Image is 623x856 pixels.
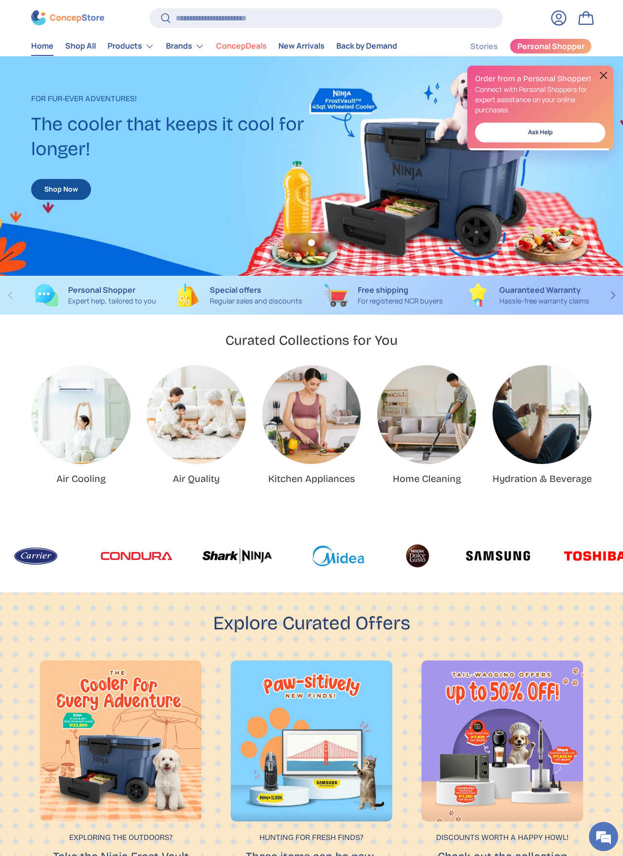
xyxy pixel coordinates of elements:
[475,84,605,115] p: Connect with Personal Shoppers for expert assistance on your online purchases.
[225,332,398,349] h2: Curated Collections for You
[234,832,389,843] p: Hunting for fresh finds?
[262,365,361,464] a: Kitchen Appliances
[358,285,408,295] strong: Free shipping
[102,36,160,56] summary: Products
[68,296,156,306] p: Expert help, tailored to you
[424,832,580,843] p: Discounts worth a happy howl!
[160,36,210,56] summary: Brands
[393,473,461,484] a: Home Cleaning
[147,365,246,464] img: Air Quality
[210,285,261,295] strong: Special offers
[31,179,91,200] a: Shop Now
[31,93,311,105] p: For fur-ever adventures!
[475,123,605,143] a: Ask Help
[31,37,54,56] a: Home
[213,611,410,636] h2: Explore Curated Offers
[175,284,304,307] a: Special offers Regular sales and discounts
[65,37,96,56] a: Shop All
[278,37,325,56] a: New Arrivals
[377,365,476,464] a: Home Cleaning
[336,37,397,56] a: Back by Demand
[32,365,130,464] img: Air Cooling | ConcepStore
[319,284,448,307] a: Free shipping For registered NCR buyers
[216,37,267,56] a: ConcepDeals
[499,296,589,306] p: Hassle-free warranty claims
[517,43,585,51] span: Personal Shopper
[68,285,135,295] strong: Personal Shopper
[31,36,397,56] nav: Primary
[43,832,198,843] p: Exploring the outdoors?
[31,284,160,307] a: Personal Shopper Expert help, tailored to you
[493,473,592,484] a: Hydration & Beverage
[475,73,605,84] h2: Order from a Personal Shopper!
[56,473,106,484] a: Air Cooling
[32,365,130,464] a: Air Cooling
[493,365,591,464] a: Hydration & Beverage
[499,285,581,295] strong: Guaranteed Warranty
[173,473,220,484] a: Air Quality
[31,112,311,161] h2: The cooler that keeps it cool for longer!
[470,37,498,56] a: Stories
[31,11,104,26] img: ConcepStore
[447,36,592,56] nav: Secondary
[463,284,592,307] a: Guaranteed Warranty Hassle-free warranty claims
[510,38,592,54] a: Personal Shopper
[210,296,302,306] p: Regular sales and discounts
[358,296,443,306] p: For registered NCR buyers
[268,473,355,484] a: Kitchen Appliances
